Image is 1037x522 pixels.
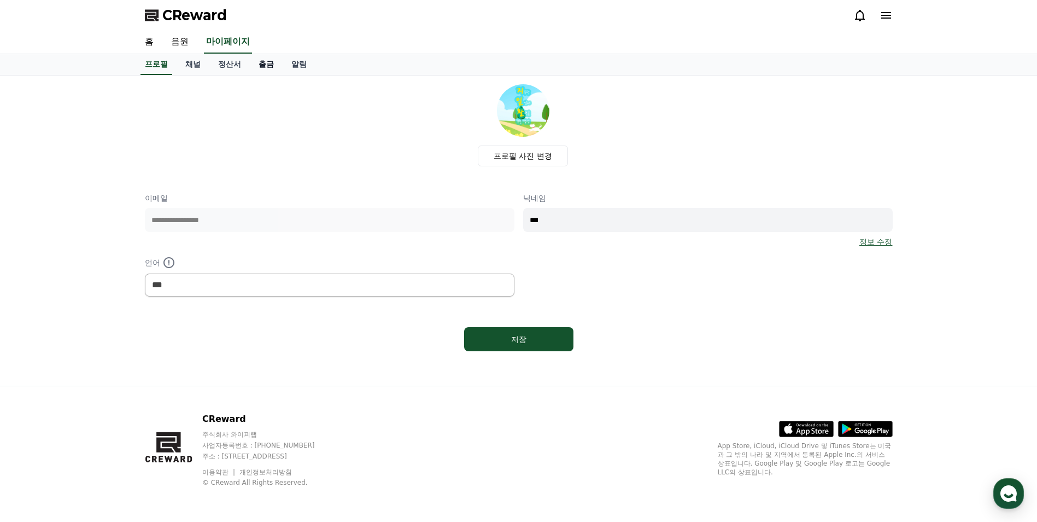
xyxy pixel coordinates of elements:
[145,7,227,24] a: CReward
[486,334,552,345] div: 저장
[209,54,250,75] a: 정산서
[100,364,113,373] span: 대화
[464,327,573,351] button: 저장
[859,236,892,247] a: 정보 수정
[523,193,893,204] p: 닉네임
[72,347,141,374] a: 대화
[204,31,252,54] a: 마이페이지
[145,256,514,269] p: 언어
[718,442,893,477] p: App Store, iCloud, iCloud Drive 및 iTunes Store는 미국과 그 밖의 나라 및 지역에서 등록된 Apple Inc.의 서비스 상표입니다. Goo...
[239,468,292,476] a: 개인정보처리방침
[202,430,336,439] p: 주식회사 와이피랩
[202,478,336,487] p: © CReward All Rights Reserved.
[169,363,182,372] span: 설정
[478,146,568,166] label: 프로필 사진 변경
[3,347,72,374] a: 홈
[162,31,197,54] a: 음원
[177,54,209,75] a: 채널
[140,54,172,75] a: 프로필
[136,31,162,54] a: 홈
[34,363,41,372] span: 홈
[202,441,336,450] p: 사업자등록번호 : [PHONE_NUMBER]
[141,347,210,374] a: 설정
[497,84,549,137] img: profile_image
[250,54,283,75] a: 출금
[202,413,336,426] p: CReward
[202,468,237,476] a: 이용약관
[202,452,336,461] p: 주소 : [STREET_ADDRESS]
[162,7,227,24] span: CReward
[283,54,315,75] a: 알림
[145,193,514,204] p: 이메일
